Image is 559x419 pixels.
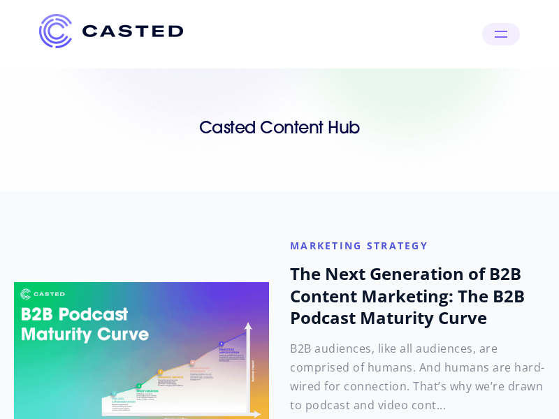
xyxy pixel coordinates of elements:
p: B2B audiences, like all audiences, are comprised of humans. And humans are hard-wired for connect... [290,339,545,414]
h1: Casted Content Hub [14,117,545,142]
h2: The Next Generation of B2B Content Marketing: The B2B Podcast Maturity Curve [290,263,545,328]
img: Casted_Logo_Horizontal_FullColor_PUR_BLUE [39,14,183,48]
a: marketing strategy [290,240,428,253]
